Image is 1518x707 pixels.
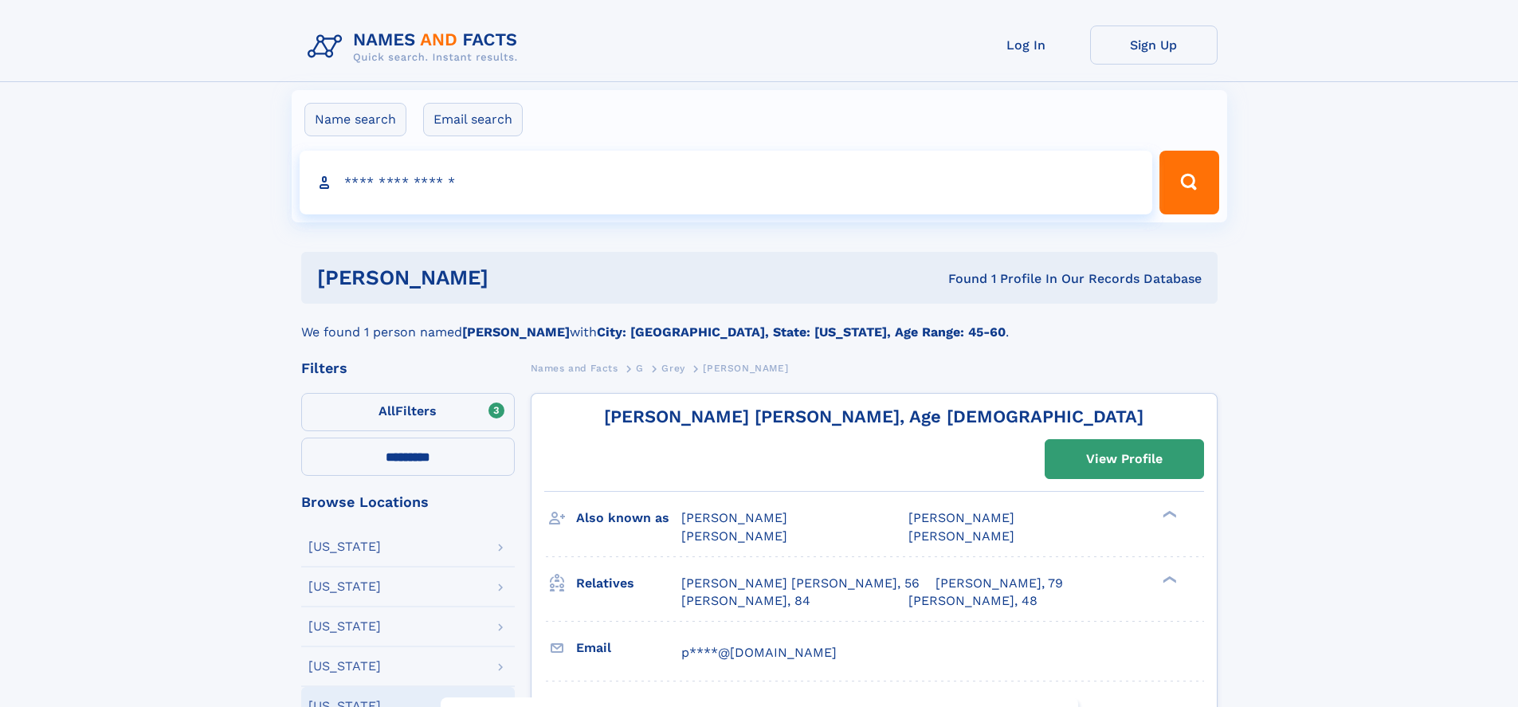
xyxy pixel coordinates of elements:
[936,575,1063,592] a: [PERSON_NAME], 79
[636,363,644,374] span: G
[681,510,787,525] span: [PERSON_NAME]
[1159,574,1178,584] div: ❯
[462,324,570,340] b: [PERSON_NAME]
[308,540,381,553] div: [US_STATE]
[379,403,395,418] span: All
[301,361,515,375] div: Filters
[661,363,684,374] span: Grey
[908,528,1014,544] span: [PERSON_NAME]
[963,26,1090,65] a: Log In
[908,592,1037,610] a: [PERSON_NAME], 48
[681,528,787,544] span: [PERSON_NAME]
[300,151,1153,214] input: search input
[576,570,681,597] h3: Relatives
[317,268,719,288] h1: [PERSON_NAME]
[597,324,1006,340] b: City: [GEOGRAPHIC_DATA], State: [US_STATE], Age Range: 45-60
[703,363,788,374] span: [PERSON_NAME]
[1086,441,1163,477] div: View Profile
[423,103,523,136] label: Email search
[681,575,920,592] a: [PERSON_NAME] [PERSON_NAME], 56
[308,580,381,593] div: [US_STATE]
[1090,26,1218,65] a: Sign Up
[531,358,618,378] a: Names and Facts
[636,358,644,378] a: G
[301,304,1218,342] div: We found 1 person named with .
[1159,509,1178,520] div: ❯
[304,103,406,136] label: Name search
[661,358,684,378] a: Grey
[301,495,515,509] div: Browse Locations
[576,505,681,532] h3: Also known as
[308,660,381,673] div: [US_STATE]
[308,620,381,633] div: [US_STATE]
[301,26,531,69] img: Logo Names and Facts
[301,393,515,431] label: Filters
[576,634,681,662] h3: Email
[1159,151,1218,214] button: Search Button
[908,510,1014,525] span: [PERSON_NAME]
[681,592,810,610] a: [PERSON_NAME], 84
[1045,440,1203,478] a: View Profile
[718,270,1202,288] div: Found 1 Profile In Our Records Database
[604,407,1143,426] a: [PERSON_NAME] [PERSON_NAME], Age [DEMOGRAPHIC_DATA]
